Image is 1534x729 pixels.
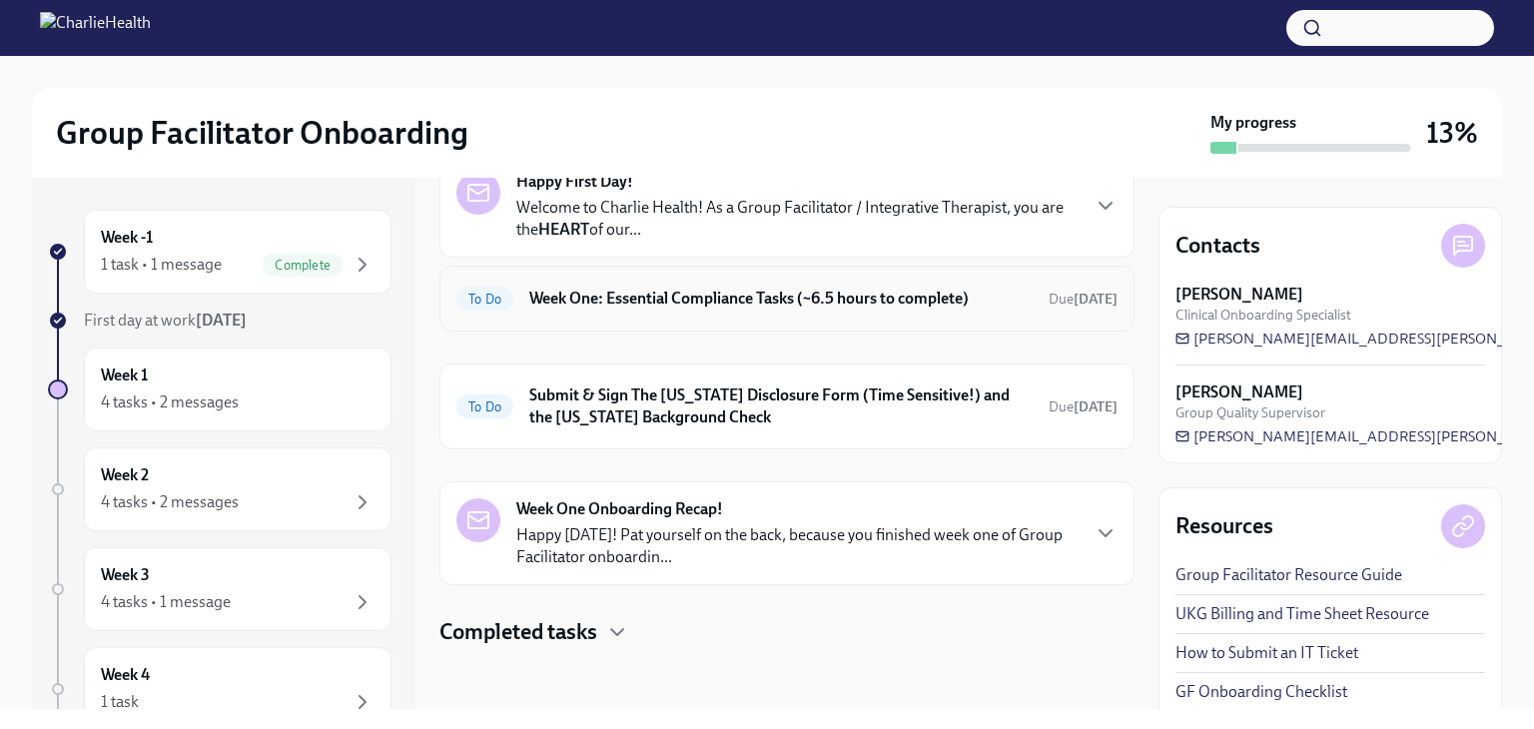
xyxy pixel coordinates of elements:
p: Welcome to Charlie Health! As a Group Facilitator / Integrative Therapist, you are the of our... [516,197,1078,241]
h4: Resources [1175,511,1273,541]
span: To Do [456,399,513,414]
h6: Week One: Essential Compliance Tasks (~6.5 hours to complete) [529,288,1033,310]
h3: 13% [1426,115,1478,151]
h6: Submit & Sign The [US_STATE] Disclosure Form (Time Sensitive!) and the [US_STATE] Background Check [529,384,1033,428]
span: Clinical Onboarding Specialist [1175,306,1351,325]
span: September 9th, 2025 09:00 [1049,290,1118,309]
div: Completed tasks [439,617,1135,647]
strong: Happy First Day! [516,171,633,193]
strong: Week One Onboarding Recap! [516,498,723,520]
h4: Completed tasks [439,617,597,647]
h6: Week 4 [101,664,150,686]
div: 1 task [101,691,139,713]
strong: [PERSON_NAME] [1175,381,1303,403]
span: To Do [456,292,513,307]
span: Due [1049,398,1118,415]
strong: [DATE] [196,311,247,330]
div: 4 tasks • 1 message [101,591,231,613]
strong: HEART [538,220,589,239]
span: Due [1049,291,1118,308]
h4: Contacts [1175,231,1260,261]
div: 1 task • 1 message [101,254,222,276]
a: Week 24 tasks • 2 messages [48,447,391,531]
strong: [DATE] [1074,398,1118,415]
h6: Week 3 [101,564,150,586]
a: First day at work[DATE] [48,310,391,332]
h2: Group Facilitator Onboarding [56,113,468,153]
div: 4 tasks • 2 messages [101,391,239,413]
h6: Week 2 [101,464,149,486]
span: Group Quality Supervisor [1175,403,1325,422]
div: 4 tasks • 2 messages [101,491,239,513]
a: Week 14 tasks • 2 messages [48,348,391,431]
a: How to Submit an IT Ticket [1175,642,1358,664]
h6: Week 1 [101,364,148,386]
h6: Week -1 [101,227,153,249]
img: CharlieHealth [40,12,151,44]
strong: My progress [1210,112,1296,134]
strong: [DATE] [1074,291,1118,308]
span: First day at work [84,311,247,330]
a: To DoWeek One: Essential Compliance Tasks (~6.5 hours to complete)Due[DATE] [456,283,1118,315]
a: GF Onboarding Checklist [1175,681,1347,703]
a: UKG Billing and Time Sheet Resource [1175,603,1429,625]
a: To DoSubmit & Sign The [US_STATE] Disclosure Form (Time Sensitive!) and the [US_STATE] Background... [456,380,1118,432]
a: Week -11 task • 1 messageComplete [48,210,391,294]
p: Happy [DATE]! Pat yourself on the back, because you finished week one of Group Facilitator onboar... [516,524,1078,568]
strong: [PERSON_NAME] [1175,284,1303,306]
a: Week 34 tasks • 1 message [48,547,391,631]
a: Group Facilitator Resource Guide [1175,564,1402,586]
span: Complete [263,258,343,273]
